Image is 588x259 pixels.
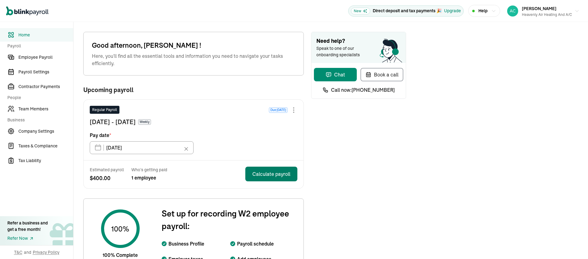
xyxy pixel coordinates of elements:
[522,6,556,11] span: [PERSON_NAME]
[103,251,138,259] span: 100% Complete
[7,220,48,233] div: Refer a business and get a free month!
[373,8,442,14] p: Direct deposit and tax payments 🎉
[6,2,48,20] nav: Global
[478,8,488,14] span: Help
[444,8,461,14] button: Upgrade
[326,71,345,78] div: Chat
[7,94,70,101] span: People
[18,106,73,112] span: Team Members
[92,40,295,50] span: Good afternoon, [PERSON_NAME] !
[90,141,194,154] input: XX/XX/XX
[360,68,403,81] button: Book a call
[365,71,398,78] div: Book a call
[314,68,357,81] button: Chat
[90,117,136,127] span: [DATE] - [DATE]
[92,52,295,67] span: Here, you'll find all the essential tools and information you need to navigate your tasks efficie...
[316,45,368,58] span: Speak to one of our onboarding specialists
[90,167,124,173] span: Estimated payroll
[131,167,167,173] span: Who’s getting paid
[7,43,70,49] span: Payroll
[18,128,73,135] span: Company Settings
[18,54,73,61] span: Employee Payroll
[18,83,73,90] span: Contractor Payments
[316,37,401,45] span: Need help?
[14,249,22,255] span: T&C
[505,3,582,19] button: [PERSON_NAME]Heavenly air Heating and a/c
[90,174,124,182] span: $ 400.00
[351,8,370,14] span: New
[468,5,500,17] button: Help
[18,143,73,149] span: Taxes & Compliance
[245,167,297,181] button: Calculate payroll
[451,13,588,259] iframe: Chat Widget
[331,86,395,94] span: Call now: [PHONE_NUMBER]
[168,240,204,247] span: Business Profile
[7,117,70,123] span: Business
[131,174,167,181] span: 1 employee
[7,235,48,242] a: Refer Now
[522,12,572,17] div: Heavenly air Heating and a/c
[18,32,73,38] span: Home
[138,119,151,125] span: Weekly
[92,107,117,113] span: Regular Payroll
[162,207,299,232] span: Set up for recording W2 employee payroll:
[18,69,73,75] span: Payroll Settings
[83,87,134,93] span: Upcoming payroll
[18,157,73,164] span: Tax Liability
[33,249,59,255] span: Privacy Policy
[90,131,111,139] span: Pay date
[269,107,288,113] span: Due [DATE]
[237,240,274,247] span: Payroll schedule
